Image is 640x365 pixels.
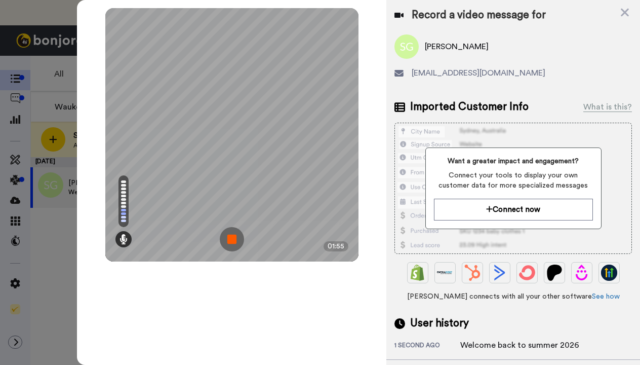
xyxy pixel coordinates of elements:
div: 1 second ago [394,341,460,351]
p: Message from Grant, sent 5d ago [44,39,175,48]
img: Hubspot [464,265,481,281]
button: Connect now [434,199,593,221]
img: Shopify [410,265,426,281]
span: User history [410,316,469,331]
img: Drip [574,265,590,281]
span: Want a greater impact and engagement? [434,156,593,166]
span: Connect your tools to display your own customer data for more specialized messages [434,170,593,191]
p: Hi [PERSON_NAME], Boost your view rates with automatic re-sends of unviewed messages! We've just ... [44,29,175,39]
img: Profile image for Grant [23,30,39,47]
div: message notification from Grant, 5d ago. Hi Waukeela, Boost your view rates with automatic re-sen... [15,21,187,55]
span: [PERSON_NAME] connects with all your other software [394,291,632,302]
div: Welcome back to summer 2026 [460,339,579,351]
a: See how [592,293,620,300]
div: What is this? [583,101,632,113]
img: ic_record_stop.svg [220,227,244,251]
img: ConvertKit [519,265,535,281]
div: 01:55 [324,241,348,251]
img: Patreon [546,265,563,281]
img: ActiveCampaign [492,265,508,281]
img: GoHighLevel [601,265,617,281]
img: Ontraport [437,265,453,281]
span: Imported Customer Info [410,99,529,115]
